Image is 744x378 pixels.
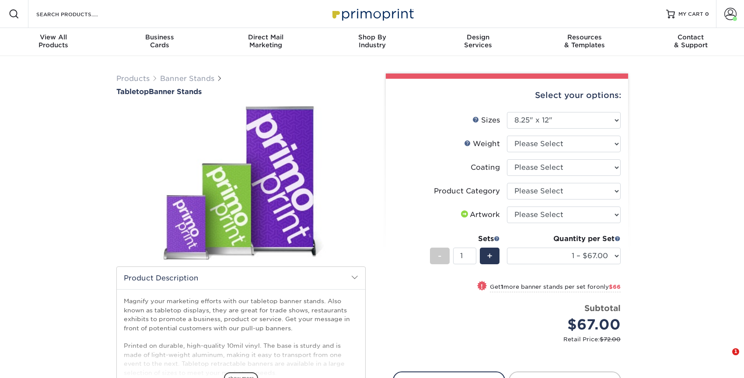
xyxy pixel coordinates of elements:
[0,33,107,49] div: Products
[600,336,621,343] span: $72.00
[531,33,638,41] span: Resources
[106,33,213,49] div: Cards
[116,87,149,96] span: Tabletop
[160,74,214,83] a: Banner Stands
[430,234,500,244] div: Sets
[531,28,638,56] a: Resources& Templates
[487,249,493,262] span: +
[459,210,500,220] div: Artwork
[106,28,213,56] a: BusinessCards
[638,33,744,49] div: & Support
[425,33,531,41] span: Design
[213,28,319,56] a: Direct MailMarketing
[0,33,107,41] span: View All
[0,28,107,56] a: View AllProducts
[425,28,531,56] a: DesignServices
[117,267,365,289] h2: Product Description
[393,79,621,112] div: Select your options:
[400,335,621,343] small: Retail Price:
[531,33,638,49] div: & Templates
[35,9,121,19] input: SEARCH PRODUCTS.....
[106,33,213,41] span: Business
[481,282,483,291] span: !
[2,351,74,375] iframe: Google Customer Reviews
[609,283,621,290] span: $66
[425,33,531,49] div: Services
[213,33,319,49] div: Marketing
[319,33,425,41] span: Shop By
[507,234,621,244] div: Quantity per Set
[438,249,442,262] span: -
[116,87,366,96] h1: Banner Stands
[328,4,416,23] img: Primoprint
[732,348,739,355] span: 1
[490,283,621,292] small: Get more banner stands per set for
[124,297,358,377] p: Magnify your marketing efforts with our tabletop banner stands. Also known as tabletop displays, ...
[584,303,621,313] strong: Subtotal
[319,28,425,56] a: Shop ByIndustry
[116,74,150,83] a: Products
[116,97,366,269] img: Tabletop 01
[714,348,735,369] iframe: Intercom live chat
[638,28,744,56] a: Contact& Support
[678,10,703,18] span: MY CART
[434,186,500,196] div: Product Category
[471,162,500,173] div: Coating
[472,115,500,126] div: Sizes
[501,283,503,290] strong: 1
[638,33,744,41] span: Contact
[705,11,709,17] span: 0
[319,33,425,49] div: Industry
[116,87,366,96] a: TabletopBanner Stands
[213,33,319,41] span: Direct Mail
[464,139,500,149] div: Weight
[596,283,621,290] span: only
[513,314,621,335] div: $67.00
